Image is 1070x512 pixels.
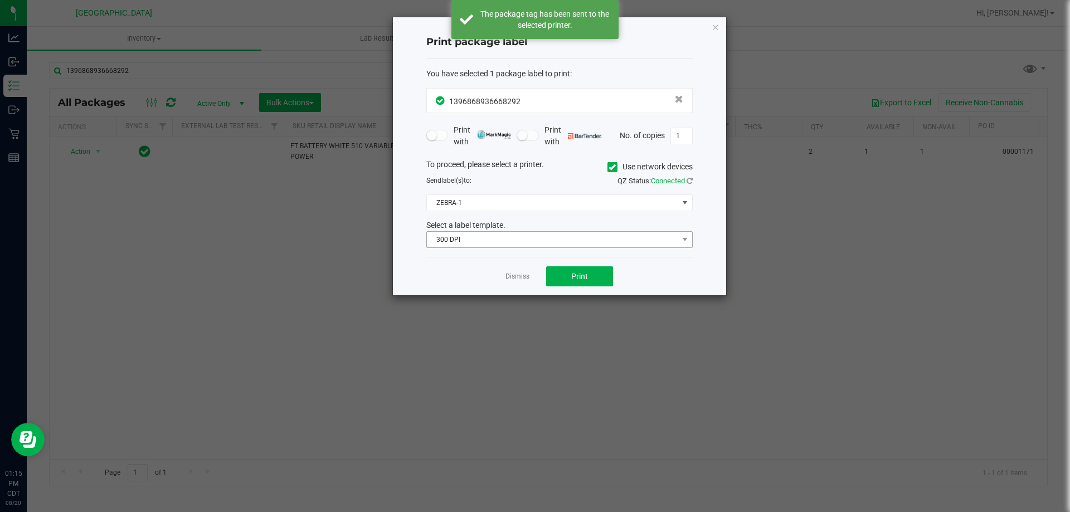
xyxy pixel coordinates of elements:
div: : [426,68,693,80]
div: To proceed, please select a printer. [418,159,701,175]
span: You have selected 1 package label to print [426,69,570,78]
img: bartender.png [568,133,602,139]
span: QZ Status: [617,177,693,185]
span: Print with [454,124,511,148]
span: Print [571,272,588,281]
span: 1396868936668292 [449,97,521,106]
a: Dismiss [505,272,529,281]
span: ZEBRA-1 [427,195,678,211]
div: Select a label template. [418,220,701,231]
span: 300 DPI [427,232,678,247]
span: Connected [651,177,685,185]
label: Use network devices [607,161,693,173]
div: The package tag has been sent to the selected printer. [479,8,610,31]
img: mark_magic_cybra.png [477,130,511,139]
span: label(s) [441,177,464,184]
span: In Sync [436,95,446,106]
span: Send to: [426,177,471,184]
iframe: Resource center [11,423,45,456]
h4: Print package label [426,35,693,50]
span: Print with [544,124,602,148]
button: Print [546,266,613,286]
span: No. of copies [620,130,665,139]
